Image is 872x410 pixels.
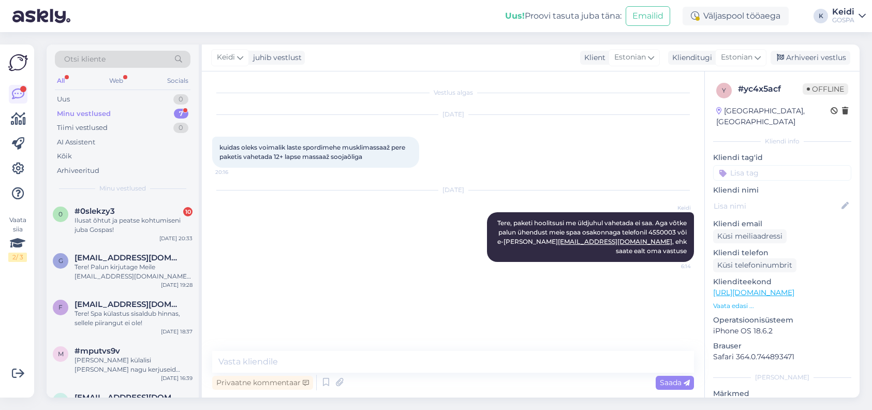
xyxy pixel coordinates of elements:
p: Kliendi email [713,218,851,229]
span: 0 [58,210,63,218]
div: 0 [173,94,188,105]
div: [DATE] 18:37 [161,328,193,335]
div: Proovi tasuta juba täna: [505,10,622,22]
input: Lisa nimi [714,200,839,212]
p: Kliendi nimi [713,185,851,196]
div: Vestlus algas [212,88,694,97]
p: Vaata edasi ... [713,301,851,311]
div: Arhiveeri vestlus [771,51,850,65]
span: Minu vestlused [99,184,146,193]
p: Kliendi telefon [713,247,851,258]
button: Emailid [626,6,670,26]
a: [EMAIL_ADDRESS][DOMAIN_NAME] [558,238,672,245]
span: furija11@inbox.lv [75,300,182,309]
div: GOSPA [832,16,854,24]
span: m [58,350,64,358]
span: #mputvs9v [75,346,120,356]
div: Uus [57,94,70,105]
span: Tere, paketi hoolitsusi me üldjuhul vahetada ei saa. Aga võtke palun ühendust meie spaa osakonnag... [497,219,688,255]
p: Safari 364.0.744893471 [713,352,851,362]
p: Operatsioonisüsteem [713,315,851,326]
p: iPhone OS 18.6.2 [713,326,851,336]
span: Otsi kliente [64,54,106,65]
div: 10 [183,207,193,216]
div: [DATE] [212,110,694,119]
span: Offline [803,83,848,95]
div: Tere! Spa külastus sisaldub hinnas, sellele piirangut ei ole! [75,309,193,328]
span: Estonian [614,52,646,63]
img: Askly Logo [8,53,28,72]
span: g [58,257,63,265]
div: [DATE] [212,185,694,195]
div: [DATE] 16:39 [161,374,193,382]
a: [URL][DOMAIN_NAME] [713,288,794,297]
div: [DATE] 19:28 [161,281,193,289]
div: Kõik [57,151,72,162]
div: Socials [165,74,190,87]
div: Küsi meiliaadressi [713,229,787,243]
span: kuidas oleks voimalik laste spordimehe musklimassaaž pere paketis vahetada 12+ lapse massaaž sooj... [219,143,407,160]
div: Tiimi vestlused [57,123,108,133]
div: Klienditugi [668,52,712,63]
span: gailetamme@gmail.com [75,253,182,262]
div: Keidi [832,8,854,16]
span: #0slekzy3 [75,207,115,216]
span: y [722,86,726,94]
span: m [58,397,64,404]
span: 6:14 [652,262,691,270]
div: AI Assistent [57,137,95,148]
div: 7 [174,109,188,119]
div: Privaatne kommentaar [212,376,313,390]
div: juhib vestlust [249,52,302,63]
div: Tere! Palun kirjutage Meile [EMAIL_ADDRESS][DOMAIN_NAME] [PERSON_NAME] Teile edastada päringu! [75,262,193,281]
p: Klienditeekond [713,276,851,287]
div: [GEOGRAPHIC_DATA], [GEOGRAPHIC_DATA] [716,106,831,127]
div: Arhiveeritud [57,166,99,176]
div: Web [107,74,125,87]
div: Küsi telefoninumbrit [713,258,796,272]
div: 0 [173,123,188,133]
div: All [55,74,67,87]
input: Lisa tag [713,165,851,181]
span: Keidi [217,52,235,63]
div: Ilusat õhtut ja peatse kohtumiseni juba Gospas! [75,216,193,235]
span: Estonian [721,52,752,63]
b: Uus! [505,11,525,21]
div: [PERSON_NAME] külalisi [PERSON_NAME] nagu kerjuseid kuhugi võõrastesse basseinidesse. Imeline mai... [75,356,193,374]
div: Klient [580,52,605,63]
p: Märkmed [713,388,851,399]
span: f [58,303,63,311]
div: Vaata siia [8,215,27,262]
div: # yc4x5acf [738,83,803,95]
span: Keidi [652,204,691,212]
div: K [814,9,828,23]
span: markusinho80@icloud.com [75,393,182,402]
div: [PERSON_NAME] [713,373,851,382]
p: Brauser [713,341,851,352]
div: Kliendi info [713,137,851,146]
span: Saada [660,378,690,387]
div: 2 / 3 [8,253,27,262]
div: Väljaspool tööaega [683,7,789,25]
span: 20:16 [215,168,254,176]
div: [DATE] 20:33 [159,235,193,242]
p: Kliendi tag'id [713,152,851,163]
div: Minu vestlused [57,109,111,119]
a: KeidiGOSPA [832,8,866,24]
